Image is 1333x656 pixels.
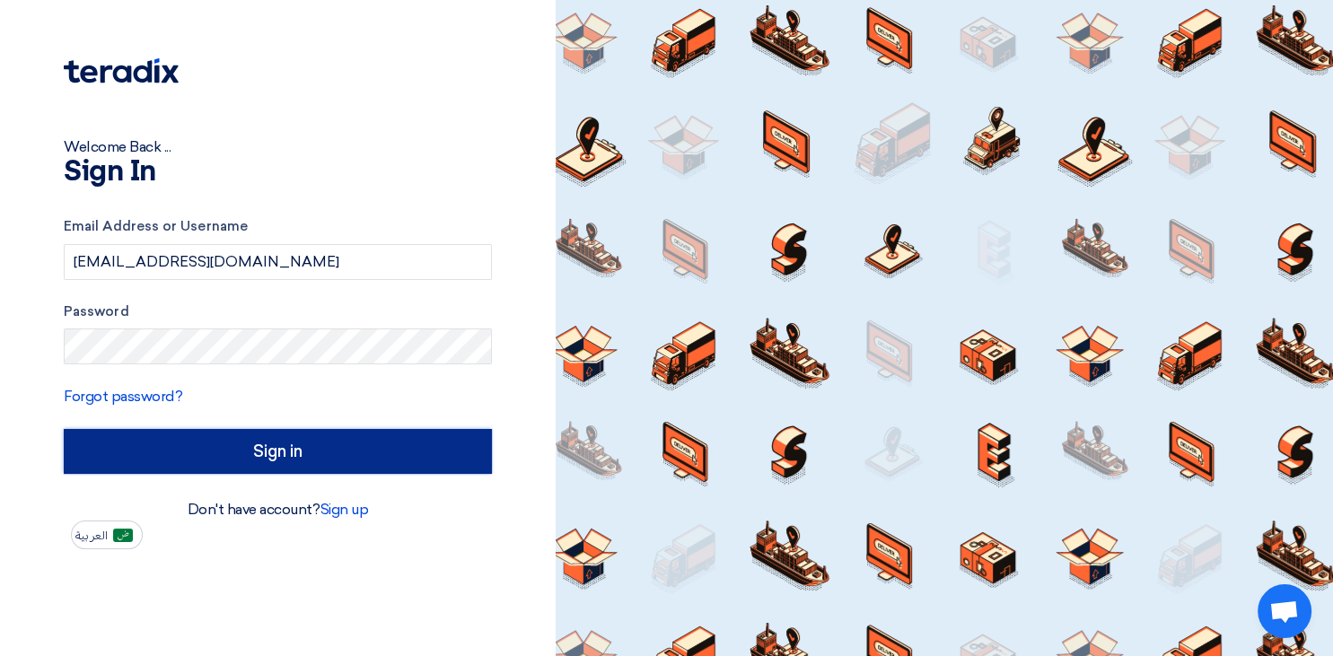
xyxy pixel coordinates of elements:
[64,244,492,280] input: Enter your business email or username
[64,158,492,187] h1: Sign In
[64,302,492,322] label: Password
[320,501,369,518] a: Sign up
[1258,584,1311,638] div: Open chat
[64,499,492,520] div: Don't have account?
[113,529,133,542] img: ar-AR.png
[64,388,182,405] a: Forgot password?
[64,136,492,158] div: Welcome Back ...
[71,520,143,549] button: العربية
[64,216,492,237] label: Email Address or Username
[64,58,179,83] img: Teradix logo
[75,529,108,542] span: العربية
[64,429,492,474] input: Sign in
